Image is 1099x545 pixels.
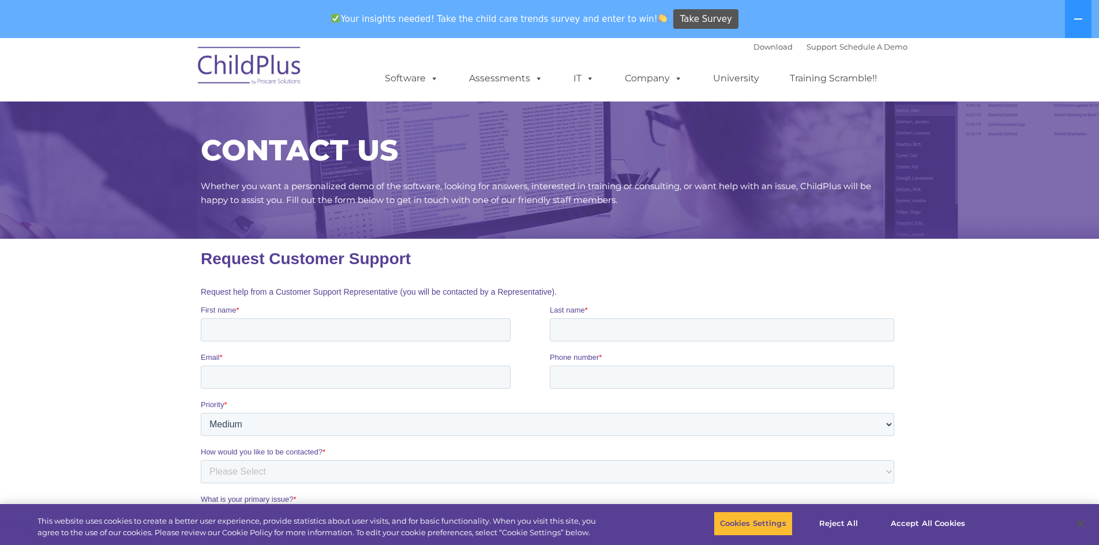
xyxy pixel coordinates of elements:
[714,512,793,536] button: Cookies Settings
[37,516,605,538] div: This website uses cookies to create a better user experience, provide statistics about user visit...
[457,67,554,90] a: Assessments
[201,133,398,168] span: CONTACT US
[802,512,875,536] button: Reject All
[613,67,694,90] a: Company
[778,67,888,90] a: Training Scramble!!
[884,512,972,536] button: Accept All Cookies
[562,67,606,90] a: IT
[807,42,837,51] a: Support
[839,42,907,51] a: Schedule A Demo
[1068,511,1093,536] button: Close
[192,39,307,96] img: ChildPlus by Procare Solutions
[201,181,871,205] span: Whether you want a personalized demo of the software, looking for answers, interested in training...
[373,67,450,90] a: Software
[673,9,738,29] a: Take Survey
[680,9,732,29] span: Take Survey
[702,67,771,90] a: University
[753,42,793,51] a: Download
[753,42,907,51] font: |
